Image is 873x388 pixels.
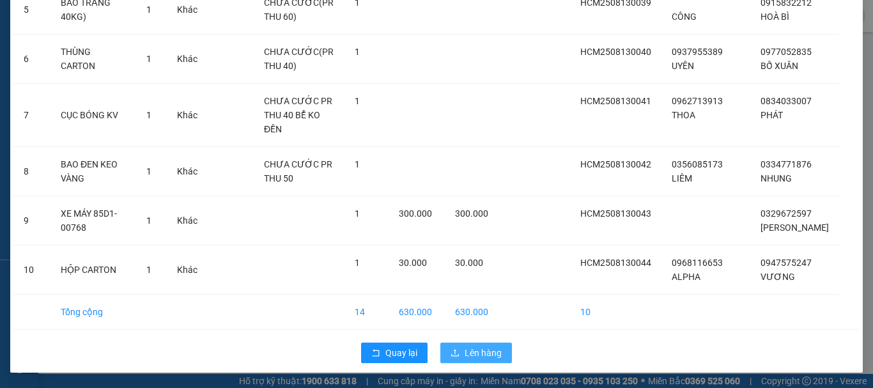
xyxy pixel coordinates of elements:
[13,35,50,84] td: 6
[167,196,208,245] td: Khác
[13,196,50,245] td: 9
[672,47,723,57] span: 0937955389
[371,348,380,359] span: rollback
[580,159,651,169] span: HCM2508130042
[761,110,783,120] span: PHÁT
[13,245,50,295] td: 10
[672,173,692,183] span: LIÊM
[761,12,789,22] span: HOÀ BÌ
[761,159,812,169] span: 0334771876
[355,47,360,57] span: 1
[167,245,208,295] td: Khác
[50,35,136,84] td: THÙNG CARTON
[122,57,225,75] div: 0947575247
[672,110,695,120] span: THOA
[672,12,697,22] span: CÔNG
[11,55,113,73] div: 0968116653
[385,346,417,360] span: Quay lại
[355,159,360,169] span: 1
[580,208,651,219] span: HCM2508130043
[146,4,151,15] span: 1
[11,11,31,24] span: Gửi:
[11,40,113,55] div: ALPHA
[10,84,29,97] span: CR :
[445,295,498,330] td: 630.000
[672,61,694,71] span: UYÊN
[455,258,483,268] span: 30.000
[761,222,829,233] span: [PERSON_NAME]
[146,110,151,120] span: 1
[50,295,136,330] td: Tổng cộng
[146,215,151,226] span: 1
[455,208,488,219] span: 300.000
[264,96,332,134] span: CHƯA CƯỚC PR THU 40 BỂ KO ĐỀN
[761,47,812,57] span: 0977052835
[264,47,334,71] span: CHƯA CƯỚC(PR THU 40)
[122,11,225,42] div: VP [PERSON_NAME]
[761,258,812,268] span: 0947575247
[672,258,723,268] span: 0968116653
[355,258,360,268] span: 1
[50,245,136,295] td: HỘP CARTON
[761,272,795,282] span: VƯƠNG
[167,84,208,147] td: Khác
[761,208,812,219] span: 0329672597
[672,159,723,169] span: 0356085173
[167,35,208,84] td: Khác
[146,265,151,275] span: 1
[122,12,153,26] span: Nhận:
[344,295,389,330] td: 14
[761,96,812,106] span: 0834033007
[440,343,512,363] button: uploadLên hàng
[355,96,360,106] span: 1
[580,96,651,106] span: HCM2508130041
[672,272,700,282] span: ALPHA
[451,348,460,359] span: upload
[264,159,332,183] span: CHƯA CƯỚC PR THU 50
[13,147,50,196] td: 8
[122,42,225,57] div: VƯƠNG
[465,346,502,360] span: Lên hàng
[167,147,208,196] td: Khác
[570,295,661,330] td: 10
[50,84,136,147] td: CỤC BÓNG KV
[389,295,445,330] td: 630.000
[761,173,792,183] span: NHUNG
[355,208,360,219] span: 1
[580,258,651,268] span: HCM2508130044
[672,96,723,106] span: 0962713913
[10,82,115,98] div: 30.000
[50,147,136,196] td: BAO ĐEN KEO VÀNG
[11,11,113,40] div: [PERSON_NAME]
[50,196,136,245] td: XE MÁY 85D1-00768
[580,47,651,57] span: HCM2508130040
[13,84,50,147] td: 7
[399,208,432,219] span: 300.000
[146,166,151,176] span: 1
[399,258,427,268] span: 30.000
[146,54,151,64] span: 1
[761,61,798,71] span: BỐ XUÂN
[361,343,428,363] button: rollbackQuay lại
